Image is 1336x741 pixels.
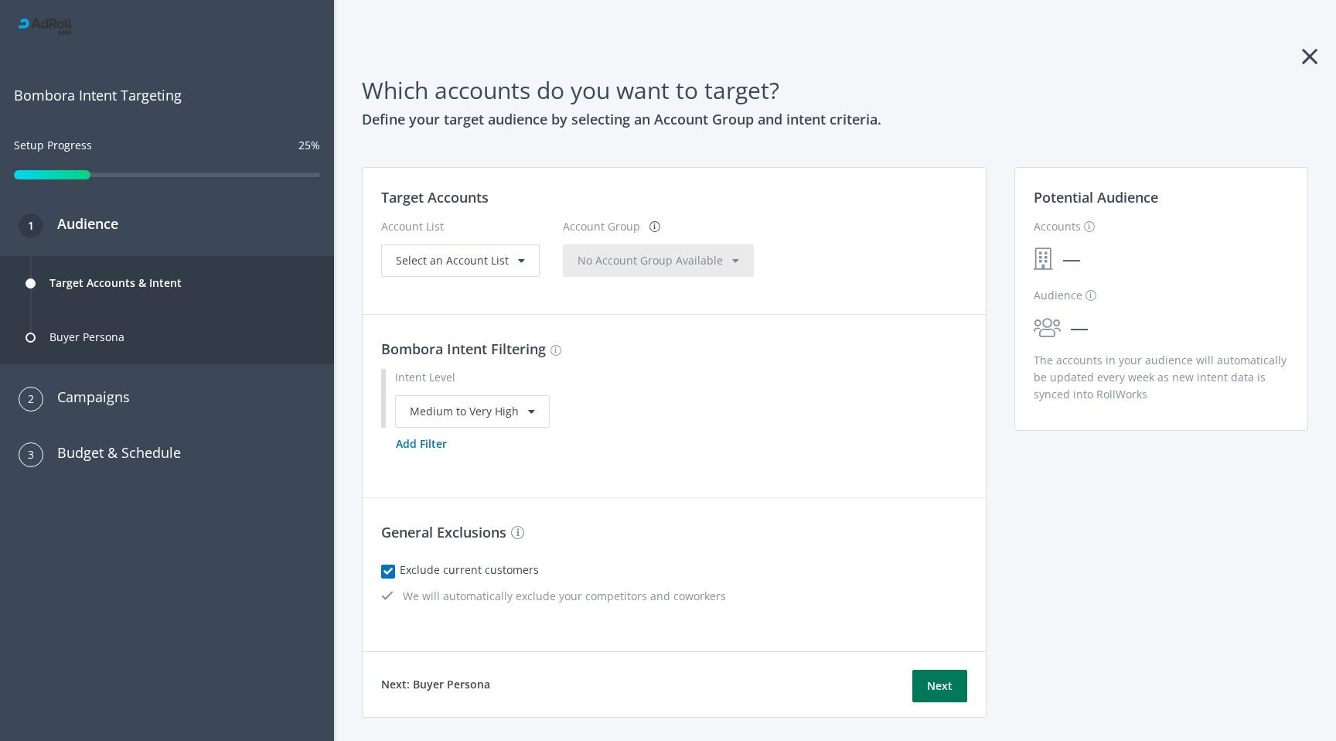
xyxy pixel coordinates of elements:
[28,387,34,411] span: 2
[395,369,967,386] div: Intent Level
[49,265,182,302] div: Target Accounts & Intent
[1053,244,1090,274] span: —
[381,521,967,543] h3: General Exclusions
[14,84,320,106] span: Bombora Intent Targeting
[49,319,124,356] div: Buyer Persona
[396,252,525,269] div: Select an Account List
[1061,313,1098,343] span: —
[19,19,315,35] div: RollWorks
[28,442,34,467] span: 3
[1034,287,1096,304] label: Audience
[396,253,509,268] span: Select an Account List
[14,137,92,168] div: Setup Progress
[381,338,967,360] h3: Bombora Intent Filtering
[381,186,967,208] h3: Target Accounts
[578,252,739,269] div: No Account Group Available
[395,395,550,428] div: Medium to Very High
[298,137,320,154] div: 25%
[578,253,723,268] span: No Account Group Available
[404,562,539,579] label: Exclude current customers
[381,588,967,605] div: We will automatically exclude your competitors and coworkers
[28,213,34,238] span: 1
[43,386,130,408] h3: Campaigns
[1034,186,1289,217] h3: Potential Audience
[381,428,462,460] button: Add Filter
[43,442,181,463] h3: Budget & Schedule
[362,108,1308,130] h3: Define your target audience by selecting an Account Group and intent criteria.
[381,676,490,693] h4: Next: Buyer Persona
[912,670,967,702] button: Next
[1034,218,1095,235] label: Accounts
[43,213,118,234] h3: Audience
[362,72,1308,108] h1: Which accounts do you want to target?
[563,218,640,244] div: Account Group
[381,218,540,244] div: Account List
[1034,352,1289,403] p: The accounts in your audience will automatically be updated every week as new intent data is sync...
